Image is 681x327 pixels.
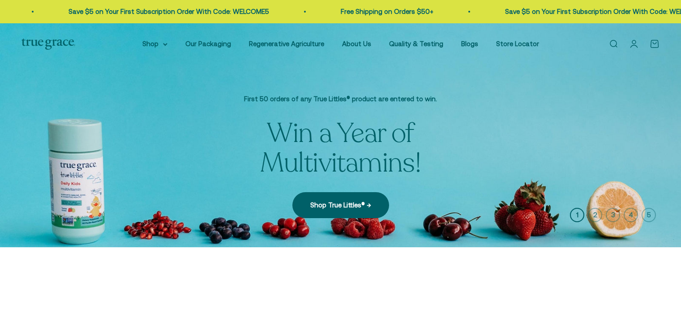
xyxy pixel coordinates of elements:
a: Blogs [461,40,478,47]
summary: Shop [142,39,167,49]
p: First 50 orders of any True Littles® product are entered to win. [193,94,488,104]
split-lines: Win a Year of Multivitamins! [260,115,421,181]
button: 4 [624,208,638,222]
button: 2 [588,208,602,222]
a: Store Locator [496,40,539,47]
p: Save $5 on Your First Subscription Order With Code: WELCOME5 [67,6,268,17]
button: 1 [570,208,584,222]
button: 5 [642,208,656,222]
a: About Us [342,40,371,47]
a: Regenerative Agriculture [249,40,324,47]
a: Our Packaging [185,40,231,47]
a: Shop True Littles® → [292,192,389,218]
a: Free Shipping on Orders $50+ [339,8,432,15]
a: Quality & Testing [389,40,443,47]
button: 3 [606,208,620,222]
